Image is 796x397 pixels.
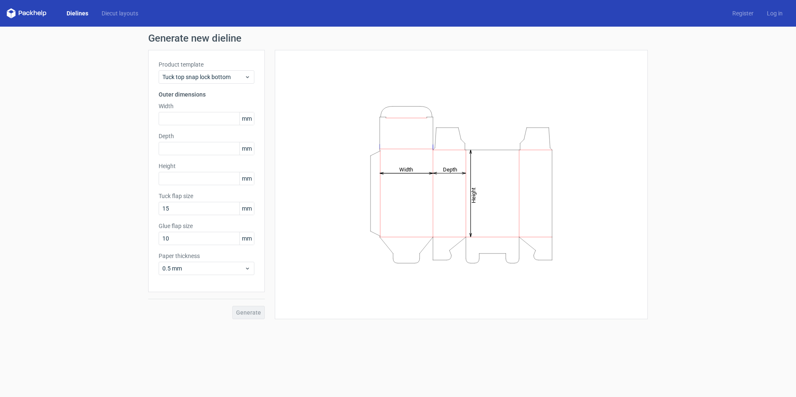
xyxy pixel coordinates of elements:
[159,252,254,260] label: Paper thickness
[726,9,760,17] a: Register
[159,102,254,110] label: Width
[159,132,254,140] label: Depth
[162,73,244,81] span: Tuck top snap lock bottom
[239,232,254,245] span: mm
[239,172,254,185] span: mm
[760,9,789,17] a: Log in
[162,264,244,273] span: 0.5 mm
[159,90,254,99] h3: Outer dimensions
[239,142,254,155] span: mm
[159,222,254,230] label: Glue flap size
[159,162,254,170] label: Height
[159,60,254,69] label: Product template
[95,9,145,17] a: Diecut layouts
[443,166,457,172] tspan: Depth
[239,202,254,215] span: mm
[159,192,254,200] label: Tuck flap size
[148,33,648,43] h1: Generate new dieline
[470,187,477,203] tspan: Height
[399,166,413,172] tspan: Width
[239,112,254,125] span: mm
[60,9,95,17] a: Dielines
